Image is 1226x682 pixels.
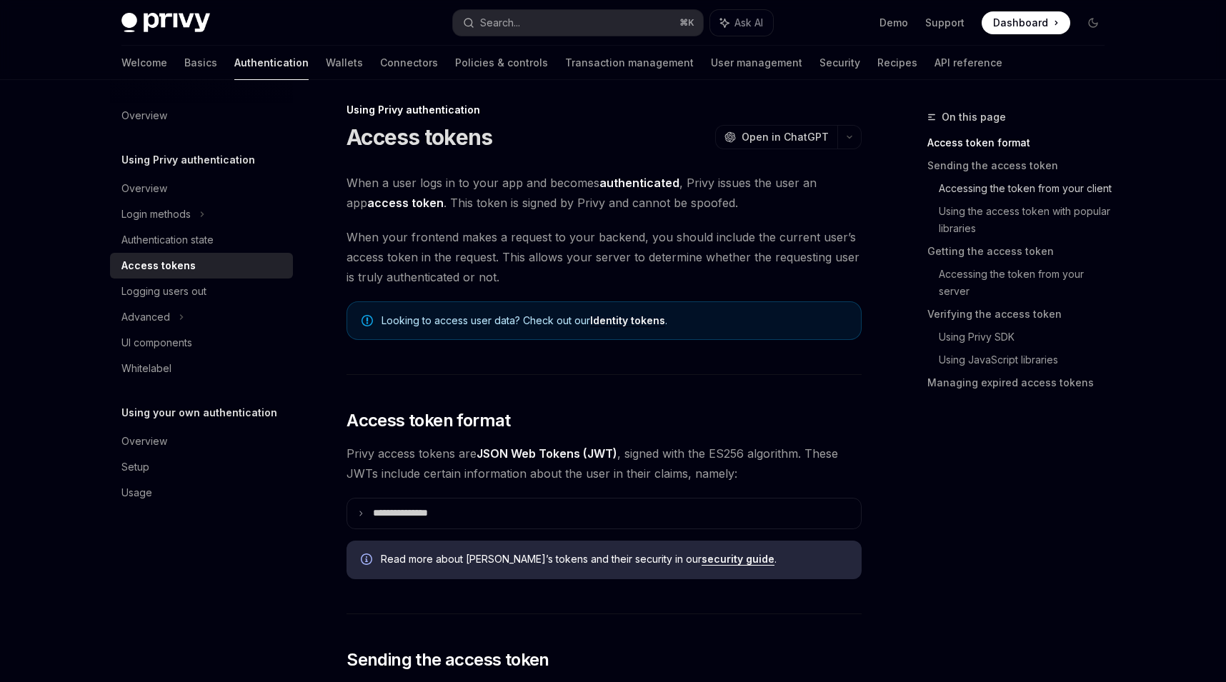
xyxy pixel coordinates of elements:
a: Access tokens [110,253,293,279]
a: Whitelabel [110,356,293,381]
a: Support [925,16,965,30]
img: dark logo [121,13,210,33]
a: Overview [110,428,293,454]
a: Logging users out [110,279,293,304]
a: Using Privy SDK [939,326,1116,348]
a: Accessing the token from your server [939,263,1116,303]
span: Access token format [347,409,511,432]
a: Authentication state [110,227,293,253]
a: User management [711,46,802,80]
span: Privy access tokens are , signed with the ES256 algorithm. These JWTs include certain information... [347,443,862,483]
div: Usage [121,484,152,501]
div: Overview [121,433,167,450]
a: Demo [879,16,908,30]
a: Authentication [234,46,309,80]
a: Recipes [877,46,917,80]
a: Sending the access token [927,154,1116,177]
a: Policies & controls [455,46,548,80]
a: JSON Web Tokens (JWT) [477,446,617,461]
a: UI components [110,330,293,356]
div: Using Privy authentication [347,103,862,117]
a: Setup [110,454,293,480]
span: Dashboard [993,16,1048,30]
div: Login methods [121,206,191,223]
div: Search... [480,14,520,31]
h1: Access tokens [347,124,492,150]
h5: Using your own authentication [121,404,277,421]
h5: Using Privy authentication [121,151,255,169]
a: Using the access token with popular libraries [939,200,1116,240]
strong: authenticated [599,176,679,190]
div: Overview [121,180,167,197]
a: Usage [110,480,293,506]
strong: access token [367,196,444,210]
span: When your frontend makes a request to your backend, you should include the current user’s access ... [347,227,862,287]
a: Dashboard [982,11,1070,34]
a: Basics [184,46,217,80]
button: Open in ChatGPT [715,125,837,149]
a: Verifying the access token [927,303,1116,326]
span: Ask AI [734,16,763,30]
a: Welcome [121,46,167,80]
a: Identity tokens [590,314,665,327]
a: Overview [110,103,293,129]
span: When a user logs in to your app and becomes , Privy issues the user an app . This token is signed... [347,173,862,213]
button: Toggle dark mode [1082,11,1105,34]
a: API reference [935,46,1002,80]
a: Managing expired access tokens [927,371,1116,394]
a: Accessing the token from your client [939,177,1116,200]
button: Ask AI [710,10,773,36]
div: Access tokens [121,257,196,274]
a: Using JavaScript libraries [939,348,1116,371]
div: Authentication state [121,231,214,249]
a: Security [819,46,860,80]
svg: Info [361,553,375,568]
span: On this page [942,109,1006,126]
div: Overview [121,107,167,124]
div: UI components [121,334,192,351]
span: Sending the access token [347,648,549,671]
a: Overview [110,176,293,201]
a: security guide [702,553,774,566]
span: Open in ChatGPT [742,130,829,144]
div: Whitelabel [121,360,171,377]
a: Wallets [326,46,363,80]
a: Transaction management [565,46,694,80]
a: Access token format [927,131,1116,154]
span: Read more about [PERSON_NAME]’s tokens and their security in our . [381,552,847,566]
div: Logging users out [121,283,206,300]
a: Connectors [380,46,438,80]
div: Advanced [121,309,170,326]
svg: Note [362,315,373,326]
span: Looking to access user data? Check out our . [382,314,847,328]
span: ⌘ K [679,17,694,29]
button: Search...⌘K [453,10,703,36]
a: Getting the access token [927,240,1116,263]
div: Setup [121,458,149,476]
